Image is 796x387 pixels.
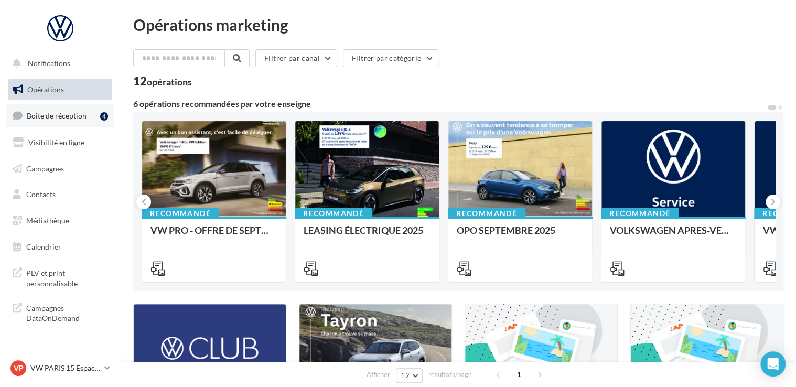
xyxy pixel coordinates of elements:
span: Visibilité en ligne [28,138,84,147]
div: VW PRO - OFFRE DE SEPTEMBRE 25 [150,225,277,246]
span: Notifications [28,59,70,68]
button: 12 [396,368,423,383]
span: VP [14,363,24,373]
div: VOLKSWAGEN APRES-VENTE [610,225,737,246]
span: Boîte de réception [27,111,87,120]
div: Recommandé [295,208,372,219]
div: Open Intercom Messenger [760,351,786,377]
a: PLV et print personnalisable [6,262,114,293]
span: Afficher [367,370,390,380]
span: Médiathèque [26,216,69,225]
a: Calendrier [6,236,114,258]
button: Filtrer par catégorie [343,49,438,67]
a: Visibilité en ligne [6,132,114,154]
a: Médiathèque [6,210,114,232]
div: Recommandé [142,208,219,219]
span: Calendrier [26,242,61,251]
a: VP VW PARIS 15 Espace Suffren [8,358,112,378]
span: Contacts [26,190,56,199]
div: OPO SEPTEMBRE 2025 [457,225,584,246]
span: Campagnes DataOnDemand [26,301,108,324]
div: 12 [133,76,192,87]
button: Filtrer par canal [255,49,337,67]
div: 6 opérations recommandées par votre enseigne [133,100,767,108]
span: Opérations [27,85,64,94]
div: Recommandé [448,208,525,219]
p: VW PARIS 15 Espace Suffren [30,363,100,373]
span: 12 [401,371,410,380]
div: Recommandé [601,208,679,219]
a: Contacts [6,184,114,206]
a: Opérations [6,79,114,101]
span: 1 [511,366,528,383]
div: opérations [147,77,192,87]
div: LEASING ÉLECTRIQUE 2025 [304,225,431,246]
button: Notifications [6,52,110,74]
span: PLV et print personnalisable [26,266,108,288]
div: 4 [100,112,108,121]
div: Opérations marketing [133,17,783,33]
span: Campagnes [26,164,64,173]
span: résultats/page [428,370,472,380]
a: Campagnes DataOnDemand [6,297,114,328]
a: Boîte de réception4 [6,104,114,127]
a: Campagnes [6,158,114,180]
